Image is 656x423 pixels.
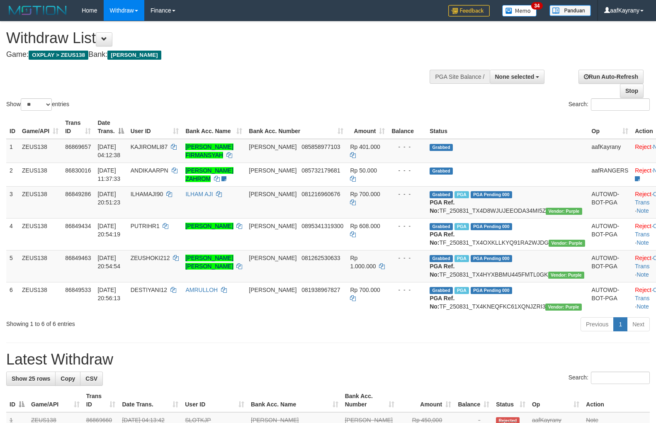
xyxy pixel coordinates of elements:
[185,223,233,229] a: [PERSON_NAME]
[398,389,454,412] th: Amount: activate to sort column ascending
[12,375,50,382] span: Show 25 rows
[6,98,69,111] label: Show entries
[55,372,80,386] a: Copy
[391,286,423,294] div: - - -
[426,282,588,314] td: TF_250831_TX4KNEQFKC61XQNJZRI3
[430,287,453,294] span: Grabbed
[350,191,380,197] span: Rp 700.000
[249,255,296,261] span: [PERSON_NAME]
[578,70,644,84] a: Run Auto-Refresh
[495,73,535,80] span: None selected
[549,5,591,16] img: panduan.png
[6,186,19,218] td: 3
[131,287,167,293] span: DESTIYANI12
[426,250,588,282] td: TF_250831_TX4HYXBBMU445FMTL0GK
[185,191,213,197] a: ILHAM AJI
[391,166,423,175] div: - - -
[131,255,170,261] span: ZEUSHOKI212
[97,255,120,270] span: [DATE] 20:54:54
[588,250,632,282] td: AUTOWD-BOT-PGA
[546,208,582,215] span: Vendor URL: https://trx4.1velocity.biz
[635,143,651,150] a: Reject
[620,84,644,98] a: Stop
[637,239,649,246] a: Note
[588,282,632,314] td: AUTOWD-BOT-PGA
[350,255,376,270] span: Rp 1.000.000
[588,186,632,218] td: AUTOWD-BOT-PGA
[471,255,512,262] span: PGA Pending
[350,143,380,150] span: Rp 401.000
[65,143,91,150] span: 86869657
[249,223,296,229] span: [PERSON_NAME]
[502,5,537,17] img: Button%20Memo.svg
[471,287,512,294] span: PGA Pending
[19,186,62,218] td: ZEUS138
[529,389,583,412] th: Op: activate to sort column ascending
[391,222,423,230] div: - - -
[6,115,19,139] th: ID
[107,51,161,60] span: [PERSON_NAME]
[301,143,340,150] span: Copy 085858977103 to clipboard
[454,287,469,294] span: Marked by aafRornrotha
[182,389,248,412] th: User ID: activate to sort column ascending
[301,191,340,197] span: Copy 081216960676 to clipboard
[426,115,588,139] th: Status
[588,139,632,163] td: aafKayrany
[581,317,614,331] a: Previous
[569,372,650,384] label: Search:
[454,191,469,198] span: Marked by aafRornrotha
[249,167,296,174] span: [PERSON_NAME]
[301,223,343,229] span: Copy 0895341319300 to clipboard
[185,255,233,270] a: [PERSON_NAME] [PERSON_NAME]
[430,255,453,262] span: Grabbed
[6,282,19,314] td: 6
[248,389,342,412] th: Bank Acc. Name: activate to sort column ascending
[85,375,97,382] span: CSV
[430,168,453,175] span: Grabbed
[627,317,650,331] a: Next
[635,255,651,261] a: Reject
[490,70,545,84] button: None selected
[21,98,52,111] select: Showentries
[613,317,627,331] a: 1
[97,191,120,206] span: [DATE] 20:51:23
[19,163,62,186] td: ZEUS138
[6,30,429,46] h1: Withdraw List
[430,295,454,310] b: PGA Ref. No:
[454,389,493,412] th: Balance: activate to sort column ascending
[94,115,127,139] th: Date Trans.: activate to sort column descending
[29,51,88,60] span: OXPLAY > ZEUS138
[19,139,62,163] td: ZEUS138
[588,163,632,186] td: aafRANGERS
[430,144,453,151] span: Grabbed
[19,282,62,314] td: ZEUS138
[6,163,19,186] td: 2
[131,143,168,150] span: KAJIROMLI87
[127,115,182,139] th: User ID: activate to sort column ascending
[19,115,62,139] th: Game/API: activate to sort column ascending
[6,51,429,59] h4: Game: Bank:
[131,191,163,197] span: ILHAMAJI90
[548,272,584,279] span: Vendor URL: https://trx4.1velocity.biz
[249,287,296,293] span: [PERSON_NAME]
[583,389,650,412] th: Action
[430,199,454,214] b: PGA Ref. No:
[454,255,469,262] span: Marked by aafRornrotha
[6,316,267,328] div: Showing 1 to 6 of 6 entries
[131,167,168,174] span: ANDIKAARPN
[301,255,340,261] span: Copy 081262530633 to clipboard
[635,287,651,293] a: Reject
[65,255,91,261] span: 86849463
[350,287,380,293] span: Rp 700.000
[391,254,423,262] div: - - -
[342,389,398,412] th: Bank Acc. Number: activate to sort column ascending
[493,389,529,412] th: Status: activate to sort column ascending
[591,98,650,111] input: Search:
[426,186,588,218] td: TF_250831_TX4D8WJUJEEODA34MI5Z
[6,372,56,386] a: Show 25 rows
[97,223,120,238] span: [DATE] 20:54:19
[6,351,650,368] h1: Latest Withdraw
[430,231,454,246] b: PGA Ref. No:
[347,115,388,139] th: Amount: activate to sort column ascending
[249,191,296,197] span: [PERSON_NAME]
